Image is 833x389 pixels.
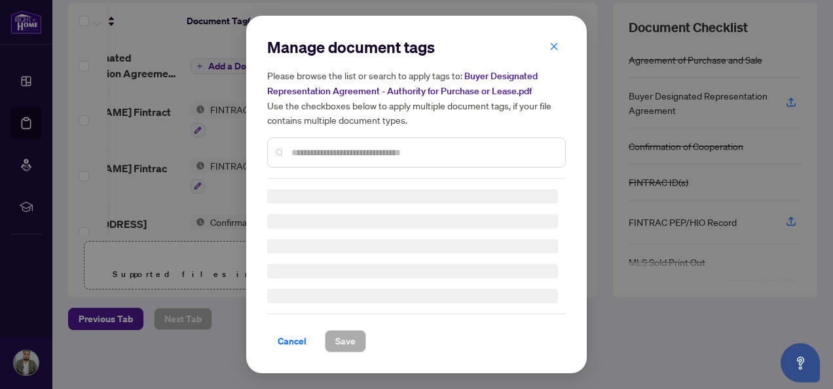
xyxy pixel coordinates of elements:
[549,42,559,51] span: close
[267,330,317,352] button: Cancel
[267,37,566,58] h2: Manage document tags
[325,330,366,352] button: Save
[267,68,566,127] h5: Please browse the list or search to apply tags to: Use the checkboxes below to apply multiple doc...
[278,331,306,352] span: Cancel
[781,343,820,382] button: Open asap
